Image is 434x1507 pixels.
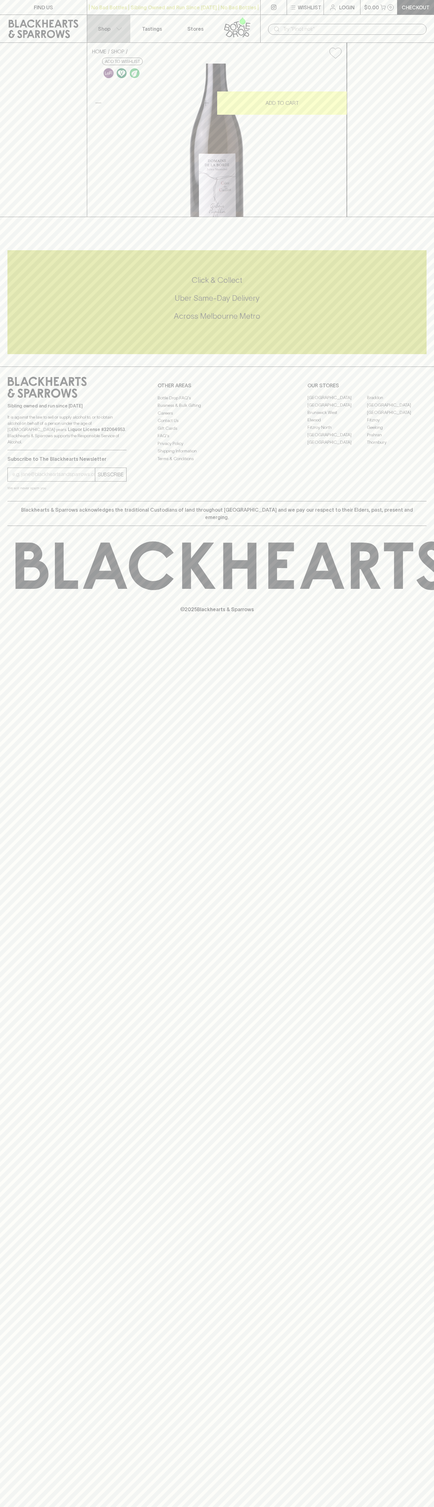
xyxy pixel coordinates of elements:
a: [GEOGRAPHIC_DATA] [307,394,367,402]
p: ADD TO CART [266,99,299,107]
a: Fitzroy North [307,424,367,431]
p: Stores [187,25,204,33]
a: SHOP [111,49,124,54]
p: FIND US [34,4,53,11]
img: Lo-Fi [104,68,114,78]
div: Call to action block [7,250,427,354]
h5: Click & Collect [7,275,427,285]
a: Braddon [367,394,427,402]
p: Login [339,4,355,11]
h5: Across Melbourne Metro [7,311,427,321]
p: OUR STORES [307,382,427,389]
a: [GEOGRAPHIC_DATA] [307,439,367,446]
a: Thornbury [367,439,427,446]
a: Brunswick West [307,409,367,416]
a: Some may call it natural, others minimum intervention, either way, it’s hands off & maybe even a ... [102,67,115,80]
p: We will never spam you [7,485,127,491]
img: Vegan [117,68,127,78]
a: Careers [158,409,277,417]
button: ADD TO CART [217,91,347,115]
input: e.g. jane@blackheartsandsparrows.com.au [12,469,95,479]
a: Terms & Conditions [158,455,277,462]
a: Prahran [367,431,427,439]
button: SUBSCRIBE [95,468,126,481]
p: $0.00 [364,4,379,11]
button: Add to wishlist [327,45,344,61]
img: 41198.png [87,64,347,217]
a: Shipping Information [158,447,277,455]
p: Shop [98,25,110,33]
a: Made without the use of any animal products. [115,67,128,80]
a: Bottle Drop FAQ's [158,394,277,402]
a: [GEOGRAPHIC_DATA] [367,402,427,409]
p: 0 [389,6,392,9]
p: It is against the law to sell or supply alcohol to, or to obtain alcohol on behalf of a person un... [7,414,127,445]
a: Business & Bulk Gifting [158,402,277,409]
p: Wishlist [298,4,321,11]
strong: Liquor License #32064953 [68,427,125,432]
h5: Uber Same-Day Delivery [7,293,427,303]
a: [GEOGRAPHIC_DATA] [307,402,367,409]
p: Checkout [402,4,430,11]
a: Tastings [130,15,174,42]
a: HOME [92,49,106,54]
input: Try "Pinot noir" [283,24,422,34]
p: SUBSCRIBE [98,471,124,478]
p: Subscribe to The Blackhearts Newsletter [7,455,127,463]
button: Shop [87,15,131,42]
a: Gift Cards [158,425,277,432]
a: Fitzroy [367,416,427,424]
a: Stores [174,15,217,42]
a: FAQ's [158,432,277,440]
a: Elwood [307,416,367,424]
img: Organic [130,68,140,78]
p: OTHER AREAS [158,382,277,389]
a: Organic [128,67,141,80]
p: Blackhearts & Sparrows acknowledges the traditional Custodians of land throughout [GEOGRAPHIC_DAT... [12,506,422,521]
p: Tastings [142,25,162,33]
p: Sibling owned and run since [DATE] [7,403,127,409]
a: [GEOGRAPHIC_DATA] [367,409,427,416]
a: [GEOGRAPHIC_DATA] [307,431,367,439]
a: Geelong [367,424,427,431]
a: Privacy Policy [158,440,277,447]
a: Contact Us [158,417,277,425]
button: Add to wishlist [102,58,143,65]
